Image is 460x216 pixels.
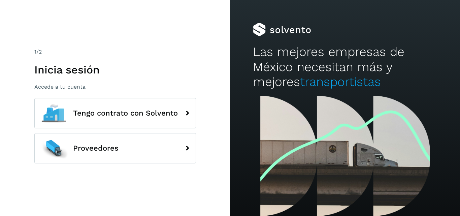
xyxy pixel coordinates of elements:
[34,133,196,163] button: Proveedores
[253,44,437,89] h2: Las mejores empresas de México necesitan más y mejores
[300,74,381,89] span: transportistas
[34,48,196,56] div: /2
[34,98,196,128] button: Tengo contrato con Solvento
[34,63,196,76] h1: Inicia sesión
[34,84,196,90] p: Accede a tu cuenta
[34,49,36,55] span: 1
[73,144,119,152] span: Proveedores
[73,109,178,117] span: Tengo contrato con Solvento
